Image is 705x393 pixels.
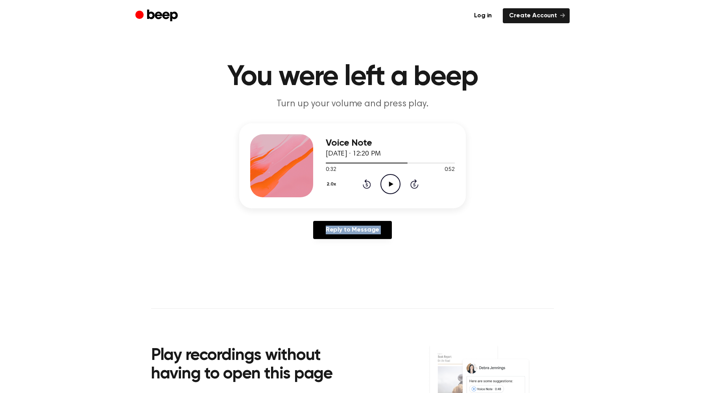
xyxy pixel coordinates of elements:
[151,347,363,384] h2: Play recordings without having to open this page
[201,98,504,111] p: Turn up your volume and press play.
[468,8,498,23] a: Log in
[135,8,180,24] a: Beep
[503,8,570,23] a: Create Account
[326,150,381,158] span: [DATE] · 12:20 PM
[445,166,455,174] span: 0:52
[326,178,339,191] button: 2.0x
[313,221,392,239] a: Reply to Message
[151,63,554,91] h1: You were left a beep
[326,138,455,148] h3: Voice Note
[326,166,336,174] span: 0:32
